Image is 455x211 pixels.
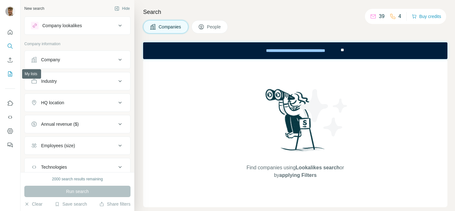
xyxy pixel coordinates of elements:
img: Surfe Illustration - Woman searching with binoculars [263,87,328,158]
div: Industry [41,78,57,84]
p: 39 [379,13,385,20]
button: Quick start [5,27,15,38]
iframe: Banner [143,42,447,59]
button: Save search [55,201,87,207]
span: Companies [159,24,182,30]
span: Lookalikes search [296,165,340,170]
button: Search [5,40,15,52]
img: Surfe Illustration - Stars [295,84,352,141]
span: applying Filters [279,172,317,178]
button: Enrich CSV [5,54,15,66]
div: Technologies [41,164,67,170]
img: Avatar [5,6,15,16]
button: Clear [24,201,42,207]
h4: Search [143,8,447,16]
p: Company information [24,41,130,47]
button: Technologies [25,160,130,175]
div: Annual revenue ($) [41,121,79,127]
button: Company lookalikes [25,18,130,33]
p: 4 [398,13,401,20]
button: Use Surfe API [5,112,15,123]
button: My lists [5,68,15,80]
button: Company [25,52,130,67]
button: Feedback [5,139,15,151]
button: Annual revenue ($) [25,117,130,132]
div: Company [41,57,60,63]
div: New search [24,6,44,11]
button: Dashboard [5,125,15,137]
div: Company lookalikes [42,22,82,29]
div: Employees (size) [41,142,75,149]
button: Share filters [99,201,130,207]
button: HQ location [25,95,130,110]
div: HQ location [41,99,64,106]
button: Employees (size) [25,138,130,153]
button: Hide [110,4,134,13]
button: Industry [25,74,130,89]
button: Buy credits [412,12,441,21]
div: 2000 search results remaining [52,176,103,182]
button: Use Surfe on LinkedIn [5,98,15,109]
span: Find companies using or by [245,164,346,179]
span: People [207,24,221,30]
